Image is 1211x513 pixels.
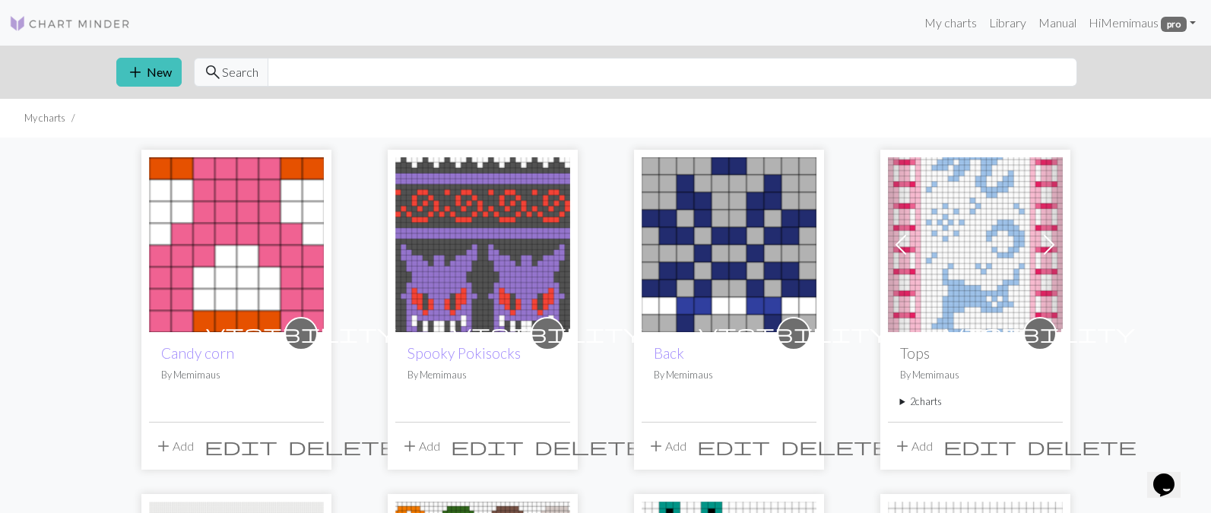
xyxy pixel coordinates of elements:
a: HiMemimaus pro [1083,8,1202,38]
summary: 2charts [900,394,1051,409]
button: Delete [1022,432,1142,461]
button: New [116,58,182,87]
i: Edit [697,437,770,455]
img: Top B [888,157,1063,332]
span: add [154,435,173,457]
button: Add [149,432,199,461]
span: visibility [699,321,889,345]
h2: Tops [900,344,1051,362]
a: Spooky Pokisocks [407,344,521,362]
p: By Memimaus [407,368,558,382]
button: Delete [529,432,649,461]
span: delete [781,435,890,457]
i: Edit [451,437,524,455]
i: Edit [204,437,277,455]
a: Manual [1032,8,1083,38]
img: Candy corn [149,157,324,332]
i: private [452,318,642,349]
a: Library [983,8,1032,38]
span: edit [204,435,277,457]
span: visibility [945,321,1135,345]
li: My charts [24,111,65,125]
span: edit [943,435,1016,457]
a: Spooky Pokisocks [395,236,570,250]
i: private [699,318,889,349]
p: By Memimaus [161,368,312,382]
span: edit [697,435,770,457]
img: 8.jpg [642,157,816,332]
span: edit [451,435,524,457]
img: Spooky Pokisocks [395,157,570,332]
span: add [647,435,665,457]
a: My charts [918,8,983,38]
span: visibility [452,321,642,345]
span: visibility [206,321,396,345]
span: delete [1027,435,1137,457]
i: private [206,318,396,349]
button: Delete [283,432,403,461]
span: add [893,435,911,457]
button: Edit [938,432,1022,461]
span: delete [534,435,644,457]
a: Back [654,344,684,362]
a: 8.jpg [642,236,816,250]
span: add [401,435,419,457]
button: Add [888,432,938,461]
p: By Memimaus [654,368,804,382]
a: Candy corn [161,344,234,362]
a: Top B [888,236,1063,250]
i: Edit [943,437,1016,455]
button: Edit [445,432,529,461]
button: Edit [199,432,283,461]
span: add [126,62,144,83]
button: Add [395,432,445,461]
a: Candy corn [149,236,324,250]
button: Add [642,432,692,461]
button: Edit [692,432,775,461]
img: Logo [9,14,131,33]
span: Search [222,63,258,81]
span: delete [288,435,398,457]
button: Delete [775,432,896,461]
iframe: chat widget [1147,452,1196,498]
span: pro [1161,17,1187,32]
p: By Memimaus [900,368,1051,382]
span: search [204,62,222,83]
i: private [945,318,1135,349]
